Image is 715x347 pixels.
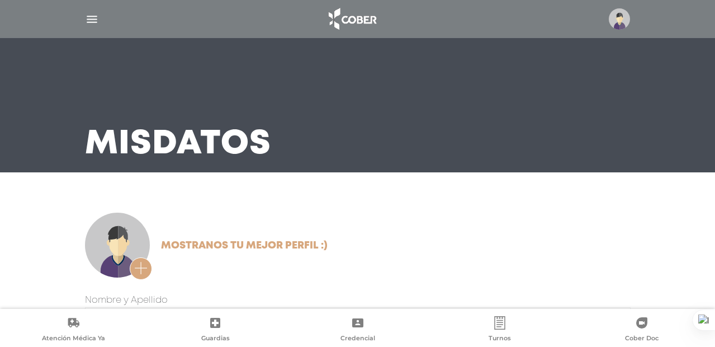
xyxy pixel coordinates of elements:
h3: Mis Datos [85,130,271,159]
span: Turnos [489,334,511,344]
img: profile-placeholder.svg [609,8,630,30]
span: Guardias [201,334,230,344]
a: Turnos [429,316,571,345]
a: Atención Médica Ya [2,316,144,345]
h2: Mostranos tu mejor perfil :) [161,240,328,252]
a: Guardias [144,316,286,345]
span: Cober Doc [625,334,659,344]
span: Credencial [340,334,375,344]
img: Cober_menu-lines-white.svg [85,12,99,26]
label: Nombre y Apellido [85,294,168,307]
a: Cober Doc [571,316,713,345]
span: Atención Médica Ya [42,334,105,344]
img: logo_cober_home-white.png [323,6,381,32]
a: Credencial [286,316,428,345]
